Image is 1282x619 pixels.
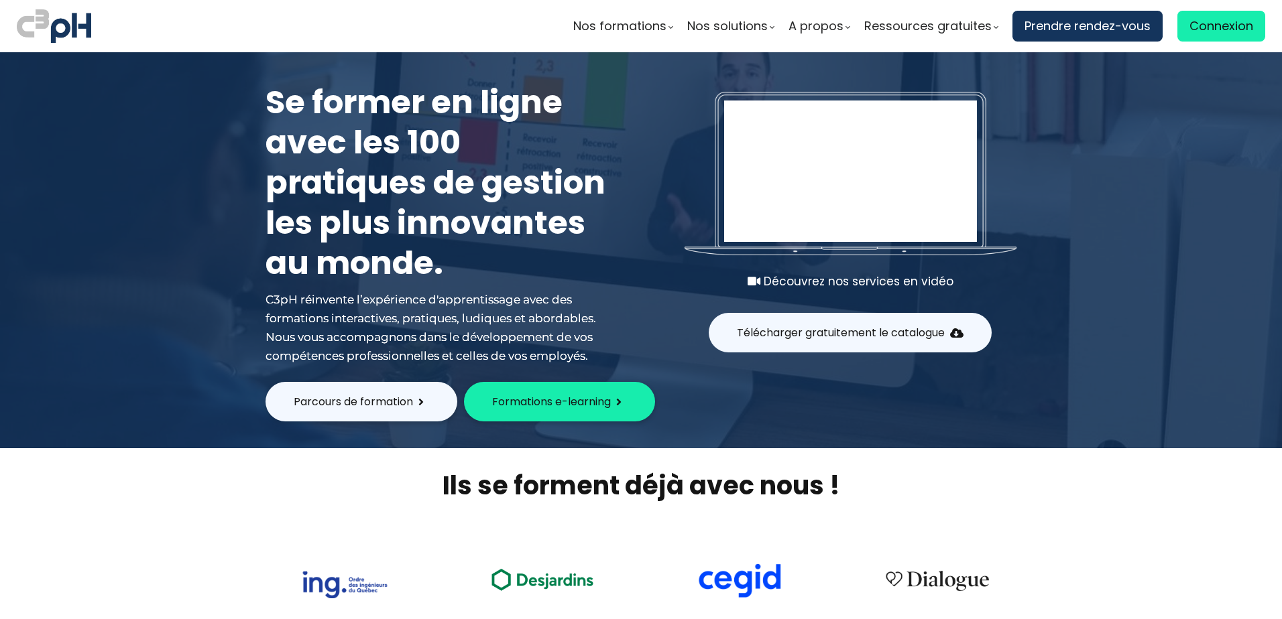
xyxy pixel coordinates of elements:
[266,82,614,283] h1: Se former en ligne avec les 100 pratiques de gestion les plus innovantes au monde.
[492,393,611,410] span: Formations e-learning
[1189,16,1253,36] span: Connexion
[294,393,413,410] span: Parcours de formation
[302,571,388,598] img: 73f878ca33ad2a469052bbe3fa4fd140.png
[249,468,1033,502] h2: Ils se forment déjà avec nous !
[573,16,666,36] span: Nos formations
[1012,11,1163,42] a: Prendre rendez-vous
[737,324,945,341] span: Télécharger gratuitement le catalogue
[687,16,768,36] span: Nos solutions
[709,313,992,352] button: Télécharger gratuitement le catalogue
[464,382,655,421] button: Formations e-learning
[685,272,1016,291] div: Découvrez nos services en vidéo
[877,562,998,598] img: 4cbfeea6ce3138713587aabb8dcf64fe.png
[17,7,91,46] img: logo C3PH
[266,290,614,365] div: C3pH réinvente l’expérience d'apprentissage avec des formations interactives, pratiques, ludiques...
[1025,16,1151,36] span: Prendre rendez-vous
[864,16,992,36] span: Ressources gratuites
[1177,11,1265,42] a: Connexion
[697,563,782,598] img: cdf238afa6e766054af0b3fe9d0794df.png
[266,382,457,421] button: Parcours de formation
[482,561,603,598] img: ea49a208ccc4d6e7deb170dc1c457f3b.png
[789,16,843,36] span: A propos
